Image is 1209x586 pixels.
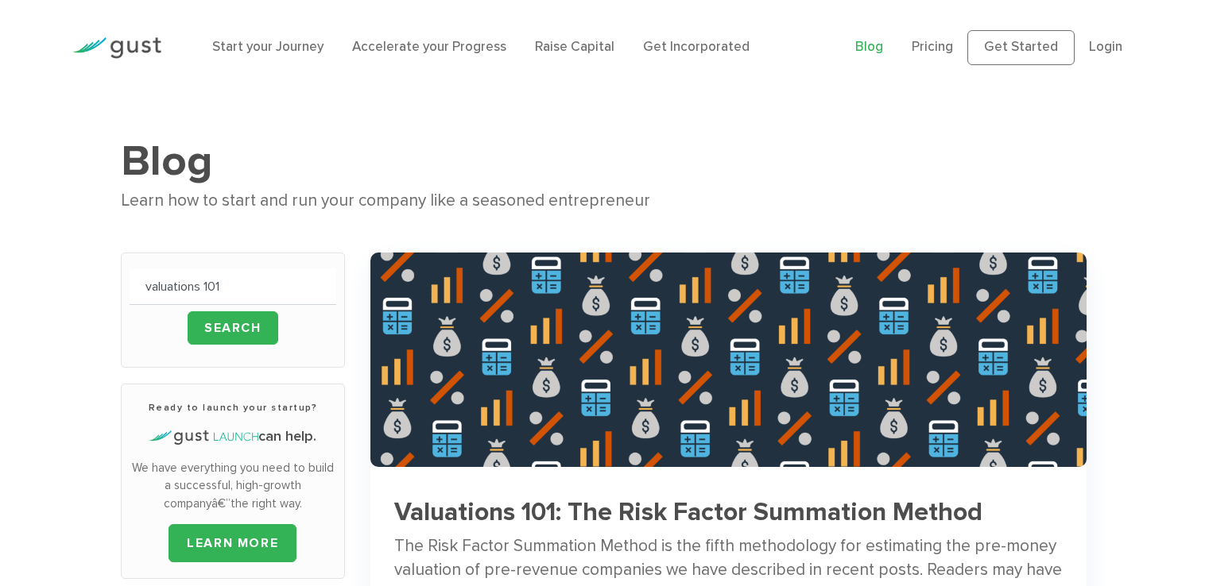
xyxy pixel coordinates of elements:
a: Get Incorporated [643,39,750,55]
a: LEARN MORE [169,524,296,562]
p: We have everything you need to build a successful, high-growth companyâ€”the right way. [130,459,336,513]
img: Gust Logo [72,37,161,59]
h3: Valuations 101: The Risk Factor Summation Method [394,499,1063,526]
a: Raise Capital [535,39,614,55]
img: Us Tax Code Changes Corporations 2017 B20738aa97eb6ecb042609a5bc8d00d5e7d21c6d60eab9fa30a80596e82... [370,253,1087,467]
input: Search blog [130,269,336,305]
a: Accelerate your Progress [352,39,506,55]
input: Search [188,311,278,345]
a: Login [1089,39,1122,55]
a: Start your Journey [212,39,324,55]
a: Blog [855,39,883,55]
h4: can help. [130,426,336,447]
h3: Ready to launch your startup? [130,400,336,414]
a: Pricing [912,39,953,55]
a: Get Started [967,30,1075,65]
h1: Blog [121,135,1088,187]
div: Learn how to start and run your company like a seasoned entrepreneur [121,187,1088,214]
